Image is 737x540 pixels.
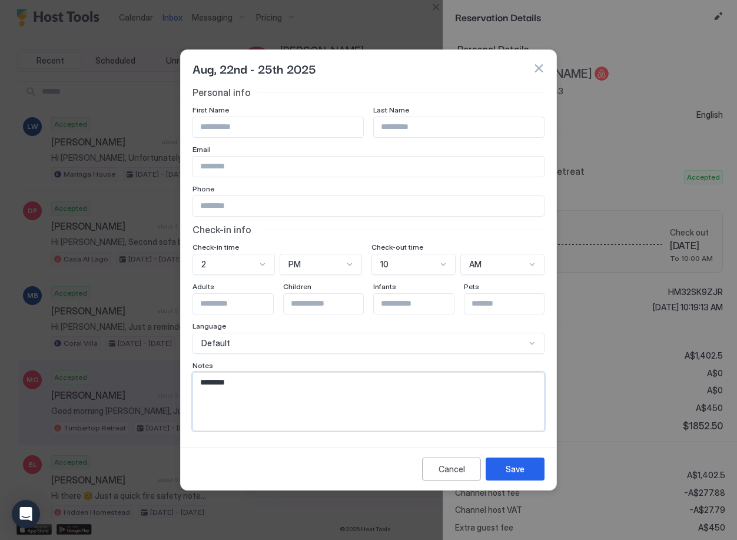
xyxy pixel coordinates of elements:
span: PM [288,259,301,270]
span: 2 [201,259,206,270]
span: Email [192,145,211,154]
div: Open Intercom Messenger [12,500,40,528]
div: Save [506,463,524,475]
span: Phone [192,184,214,193]
span: Default [201,338,230,349]
input: Input Field [284,294,380,314]
span: Children [283,282,311,291]
span: Adults [192,282,214,291]
span: Check-out time [371,243,423,251]
input: Input Field [193,117,363,137]
input: Input Field [464,294,561,314]
input: Input Field [374,294,470,314]
button: Cancel [422,458,481,481]
input: Input Field [193,196,544,216]
span: Infants [373,282,396,291]
input: Input Field [193,294,290,314]
span: Pets [464,282,479,291]
span: Language [192,322,226,330]
span: Check-in info [192,224,251,236]
span: Personal info [192,87,251,98]
span: Last Name [373,105,409,114]
span: Aug, 22nd - 25th 2025 [192,59,316,77]
button: Save [486,458,545,481]
span: Notes [192,361,213,370]
textarea: Input Field [193,373,544,430]
span: First Name [192,105,229,114]
input: Input Field [193,157,544,177]
span: AM [469,259,482,270]
div: Cancel [439,463,465,475]
span: Check-in time [192,243,239,251]
input: Input Field [374,117,544,137]
span: 10 [380,259,389,270]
